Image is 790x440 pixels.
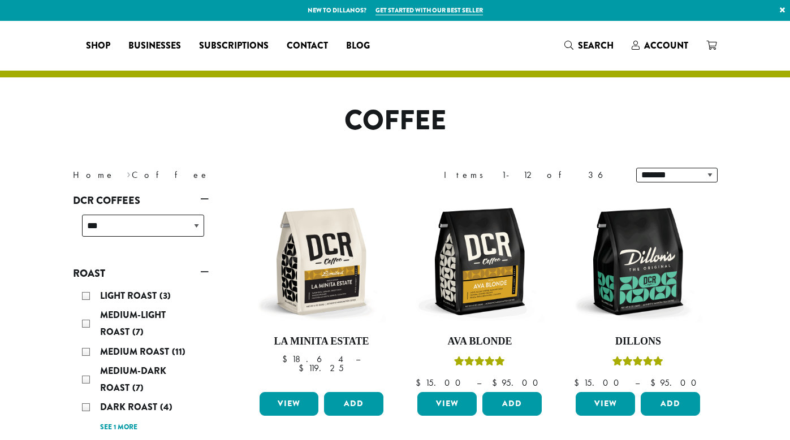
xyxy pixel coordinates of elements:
[573,336,703,348] h4: Dillons
[160,400,172,413] span: (4)
[574,377,584,389] span: $
[73,168,378,182] nav: Breadcrumb
[77,37,119,55] a: Shop
[132,381,144,394] span: (7)
[492,377,543,389] bdi: 95.00
[644,39,688,52] span: Account
[282,353,292,365] span: $
[100,422,137,433] a: See 1 more
[324,392,383,416] button: Add
[128,39,181,53] span: Businesses
[159,289,171,302] span: (3)
[356,353,360,365] span: –
[282,353,345,365] bdi: 18.64
[417,392,477,416] a: View
[454,355,505,372] div: Rated 5.00 out of 5
[73,264,209,283] a: Roast
[573,197,703,326] img: DCR-12oz-Dillons-Stock-scaled.png
[555,36,623,55] a: Search
[132,325,144,338] span: (7)
[73,283,209,439] div: Roast
[346,39,370,53] span: Blog
[574,377,624,389] bdi: 15.00
[100,289,159,302] span: Light Roast
[576,392,635,416] a: View
[100,308,166,338] span: Medium-Light Roast
[257,336,387,348] h4: La Minita Estate
[573,197,703,387] a: DillonsRated 5.00 out of 5
[650,377,702,389] bdi: 95.00
[299,362,308,374] span: $
[492,377,502,389] span: $
[375,6,483,15] a: Get started with our best seller
[257,197,387,387] a: La Minita Estate
[650,377,660,389] span: $
[86,39,110,53] span: Shop
[100,400,160,413] span: Dark Roast
[73,169,115,181] a: Home
[635,377,640,389] span: –
[199,39,269,53] span: Subscriptions
[416,377,466,389] bdi: 15.00
[641,392,700,416] button: Add
[73,210,209,250] div: DCR Coffees
[415,197,545,387] a: Ava BlondeRated 5.00 out of 5
[444,168,619,182] div: Items 1-12 of 36
[299,362,344,374] bdi: 119.25
[260,392,319,416] a: View
[100,364,166,394] span: Medium-Dark Roast
[127,164,131,182] span: ›
[287,39,328,53] span: Contact
[477,377,481,389] span: –
[416,377,425,389] span: $
[73,191,209,210] a: DCR Coffees
[612,355,663,372] div: Rated 5.00 out of 5
[100,345,172,358] span: Medium Roast
[256,197,386,326] img: DCR-12oz-La-Minita-Estate-Stock-scaled.png
[415,336,545,348] h4: Ava Blonde
[415,197,545,326] img: DCR-12oz-Ava-Blonde-Stock-scaled.png
[172,345,185,358] span: (11)
[578,39,614,52] span: Search
[482,392,542,416] button: Add
[64,104,726,137] h1: Coffee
